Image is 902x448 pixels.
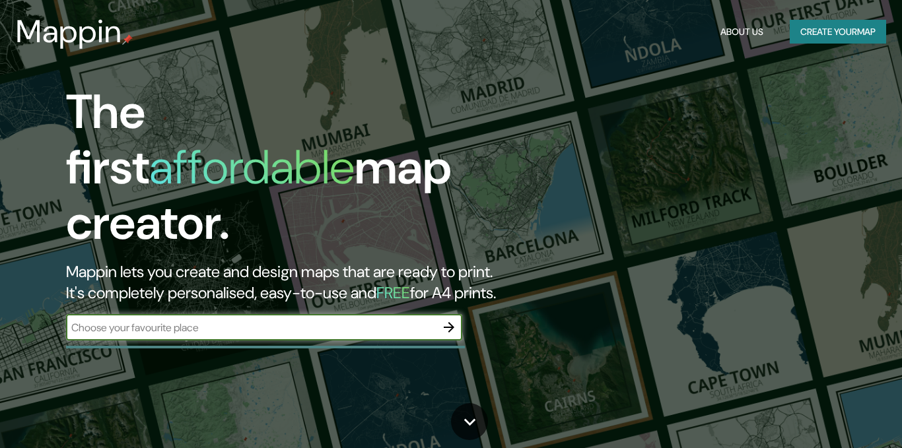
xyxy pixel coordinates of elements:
h1: affordable [149,137,355,198]
h1: The first map creator. [66,84,517,261]
h3: Mappin [16,13,122,50]
h2: Mappin lets you create and design maps that are ready to print. It's completely personalised, eas... [66,261,517,304]
img: mappin-pin [122,34,133,45]
h5: FREE [376,282,410,303]
button: Create yourmap [790,20,886,44]
input: Choose your favourite place [66,320,436,335]
button: About Us [715,20,769,44]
